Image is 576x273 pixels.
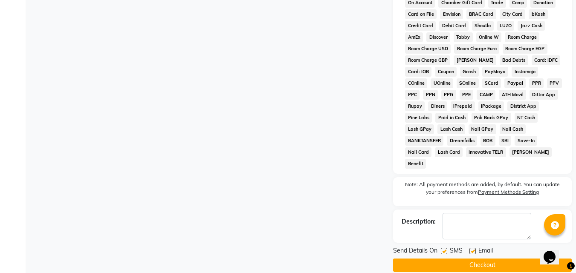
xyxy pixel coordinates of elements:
span: Card: IOB [405,67,431,77]
span: Room Charge [505,32,539,42]
span: Lash GPay [405,124,434,134]
span: SMS [450,246,463,257]
span: Nail Cash [500,124,526,134]
span: Gcash [460,67,479,77]
span: Room Charge Euro [454,44,499,54]
span: ATH Movil [499,90,526,100]
span: Room Charge EGP [503,44,547,54]
span: Pnb Bank GPay [472,113,511,123]
span: bKash [529,9,548,19]
span: Room Charge USD [405,44,451,54]
span: Instamojo [512,67,538,77]
span: LUZO [497,21,515,31]
span: Discover [426,32,450,42]
span: Dittor App [530,90,558,100]
span: Credit Card [405,21,436,31]
span: UOnline [431,78,453,88]
span: PPV [547,78,562,88]
span: PPE [460,90,474,100]
span: Lash Cash [437,124,465,134]
span: iPrepaid [451,101,475,111]
span: Online W [476,32,502,42]
span: Innovative TELR [466,147,506,157]
div: Description: [402,217,436,226]
span: PPG [441,90,456,100]
label: Payment Methods Setting [478,188,539,196]
span: SBI [499,136,512,146]
span: [PERSON_NAME] [509,147,552,157]
span: Card on File [405,9,437,19]
span: [PERSON_NAME] [454,55,496,65]
span: SOnline [457,78,479,88]
span: Lash Card [435,147,463,157]
span: AmEx [405,32,423,42]
span: Nail Card [405,147,431,157]
span: Paid in Cash [435,113,468,123]
span: Nail GPay [469,124,496,134]
span: Save-In [515,136,537,146]
span: BANKTANSFER [405,136,443,146]
span: Coupon [435,67,457,77]
span: Card: IDFC [532,55,561,65]
span: Envision [440,9,463,19]
span: NT Cash [515,113,538,123]
label: Note: All payment methods are added, by default. You can update your preferences from [402,181,563,199]
span: Benefit [405,159,426,169]
span: Send Details On [393,246,437,257]
span: Rupay [405,101,425,111]
span: Bad Debts [500,55,528,65]
span: Dreamfolks [447,136,477,146]
button: Checkout [393,259,572,272]
span: SCard [482,78,501,88]
span: Jazz Cash [518,21,545,31]
span: BOB [480,136,495,146]
span: PPN [423,90,438,100]
span: Shoutlo [472,21,494,31]
span: District App [507,101,539,111]
span: BRAC Card [466,9,496,19]
span: Email [478,246,493,257]
iframe: chat widget [540,239,567,264]
span: Tabby [454,32,473,42]
span: CAMP [477,90,495,100]
span: Diners [428,101,447,111]
span: Paypal [504,78,526,88]
span: COnline [405,78,427,88]
span: PayMaya [482,67,509,77]
span: Debit Card [439,21,469,31]
span: iPackage [478,101,504,111]
span: Room Charge GBP [405,55,450,65]
span: City Card [500,9,526,19]
span: PPC [405,90,420,100]
span: PPR [529,78,544,88]
span: Pine Labs [405,113,432,123]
